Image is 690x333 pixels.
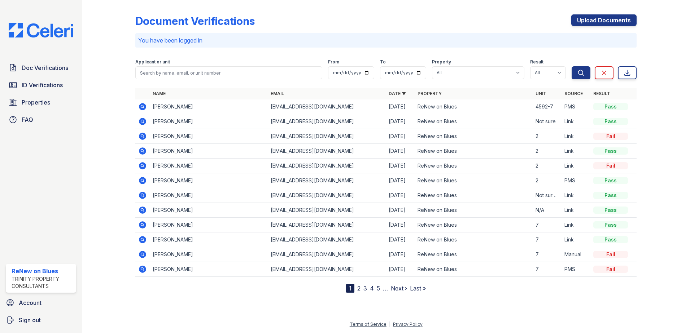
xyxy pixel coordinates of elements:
[533,129,562,144] td: 2
[363,285,367,292] a: 3
[135,14,255,27] div: Document Verifications
[350,321,387,327] a: Terms of Service
[415,144,533,159] td: ReNew on Blues
[410,285,426,292] a: Last »
[357,285,361,292] a: 2
[562,144,590,159] td: Link
[386,129,415,144] td: [DATE]
[268,218,386,232] td: [EMAIL_ADDRESS][DOMAIN_NAME]
[593,91,610,96] a: Result
[389,321,390,327] div: |
[533,188,562,203] td: Not sure ($1,000)
[268,129,386,144] td: [EMAIL_ADDRESS][DOMAIN_NAME]
[415,114,533,129] td: ReNew on Blues
[562,218,590,232] td: Link
[150,114,268,129] td: [PERSON_NAME]
[271,91,284,96] a: Email
[22,63,68,72] span: Doc Verifications
[593,162,628,169] div: Fail
[150,99,268,114] td: [PERSON_NAME]
[533,218,562,232] td: 7
[562,99,590,114] td: PMS
[415,262,533,277] td: ReNew on Blues
[3,313,79,327] a: Sign out
[386,247,415,262] td: [DATE]
[383,284,388,293] span: …
[562,159,590,173] td: Link
[150,173,268,188] td: [PERSON_NAME]
[6,95,76,110] a: Properties
[571,14,637,26] a: Upload Documents
[418,91,442,96] a: Property
[593,192,628,199] div: Pass
[150,159,268,173] td: [PERSON_NAME]
[593,103,628,110] div: Pass
[268,173,386,188] td: [EMAIL_ADDRESS][DOMAIN_NAME]
[533,159,562,173] td: 2
[3,296,79,310] a: Account
[386,114,415,129] td: [DATE]
[3,23,79,37] img: CE_Logo_Blue-a8612792a0a2168367f1c8372b55b34899dd931a85d93a1a3d3e32e68fde9ad4.png
[6,112,76,127] a: FAQ
[562,114,590,129] td: Link
[593,118,628,125] div: Pass
[135,66,322,79] input: Search by name, email, or unit number
[268,114,386,129] td: [EMAIL_ADDRESS][DOMAIN_NAME]
[415,188,533,203] td: ReNew on Blues
[135,59,170,65] label: Applicant or unit
[562,129,590,144] td: Link
[268,159,386,173] td: [EMAIL_ADDRESS][DOMAIN_NAME]
[12,275,73,290] div: Trinity Property Consultants
[593,133,628,140] div: Fail
[533,114,562,129] td: Not sure
[150,247,268,262] td: [PERSON_NAME]
[386,144,415,159] td: [DATE]
[415,218,533,232] td: ReNew on Blues
[377,285,380,292] a: 5
[593,207,628,214] div: Pass
[6,61,76,75] a: Doc Verifications
[386,218,415,232] td: [DATE]
[150,232,268,247] td: [PERSON_NAME]
[19,316,41,324] span: Sign out
[386,232,415,247] td: [DATE]
[386,159,415,173] td: [DATE]
[150,218,268,232] td: [PERSON_NAME]
[380,59,386,65] label: To
[415,99,533,114] td: ReNew on Blues
[432,59,451,65] label: Property
[268,203,386,218] td: [EMAIL_ADDRESS][DOMAIN_NAME]
[22,115,33,124] span: FAQ
[593,221,628,228] div: Pass
[533,173,562,188] td: 2
[415,129,533,144] td: ReNew on Blues
[268,188,386,203] td: [EMAIL_ADDRESS][DOMAIN_NAME]
[593,236,628,243] div: Pass
[386,188,415,203] td: [DATE]
[533,232,562,247] td: 7
[19,298,42,307] span: Account
[391,285,407,292] a: Next ›
[593,177,628,184] div: Pass
[386,203,415,218] td: [DATE]
[533,262,562,277] td: 7
[268,247,386,262] td: [EMAIL_ADDRESS][DOMAIN_NAME]
[415,173,533,188] td: ReNew on Blues
[12,267,73,275] div: ReNew on Blues
[138,36,634,45] p: You have been logged in
[268,144,386,159] td: [EMAIL_ADDRESS][DOMAIN_NAME]
[562,203,590,218] td: Link
[593,147,628,155] div: Pass
[268,99,386,114] td: [EMAIL_ADDRESS][DOMAIN_NAME]
[370,285,374,292] a: 4
[562,232,590,247] td: Link
[562,188,590,203] td: Link
[562,247,590,262] td: Manual
[150,188,268,203] td: [PERSON_NAME]
[415,232,533,247] td: ReNew on Blues
[389,91,406,96] a: Date ▼
[150,262,268,277] td: [PERSON_NAME]
[536,91,546,96] a: Unit
[386,262,415,277] td: [DATE]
